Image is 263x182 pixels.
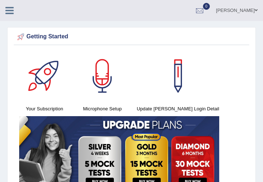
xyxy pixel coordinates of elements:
[19,105,70,113] h4: Your Subscription
[77,105,128,113] h4: Microphone Setup
[203,3,210,10] span: 0
[135,105,221,113] h4: Update [PERSON_NAME] Login Detail
[16,31,247,42] div: Getting Started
